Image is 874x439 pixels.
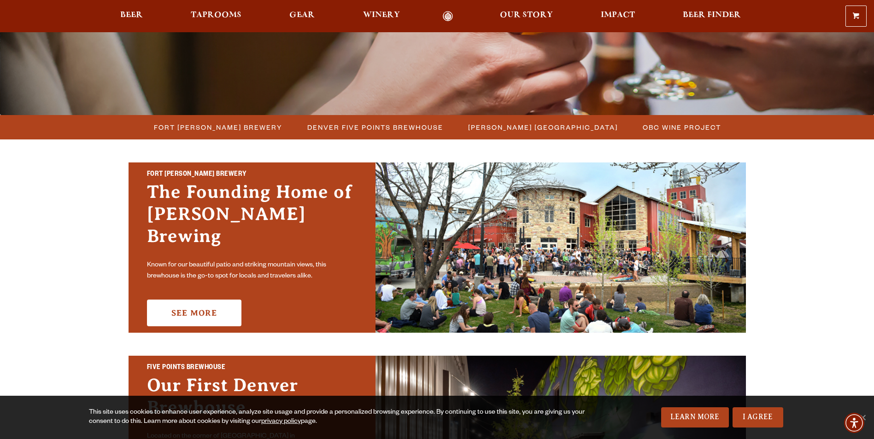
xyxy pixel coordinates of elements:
span: Beer Finder [683,12,741,19]
a: Denver Five Points Brewhouse [302,121,448,134]
a: Odell Home [431,11,465,22]
span: OBC Wine Project [643,121,721,134]
a: Taprooms [185,11,247,22]
span: Denver Five Points Brewhouse [307,121,443,134]
div: This site uses cookies to enhance user experience, analyze site usage and provide a personalized ... [89,408,586,427]
span: [PERSON_NAME] [GEOGRAPHIC_DATA] [468,121,618,134]
span: Impact [601,12,635,19]
span: Fort [PERSON_NAME] Brewery [154,121,282,134]
a: Beer Finder [677,11,747,22]
h2: Five Points Brewhouse [147,362,357,374]
span: Taprooms [191,12,241,19]
a: Fort [PERSON_NAME] Brewery [148,121,287,134]
h3: The Founding Home of [PERSON_NAME] Brewing [147,181,357,256]
span: Our Story [500,12,553,19]
span: Gear [289,12,315,19]
a: I Agree [733,407,783,427]
span: Winery [363,12,400,19]
h2: Fort [PERSON_NAME] Brewery [147,169,357,181]
a: Beer [114,11,149,22]
a: Gear [283,11,321,22]
a: Our Story [494,11,559,22]
a: See More [147,300,241,326]
a: Learn More [661,407,729,427]
a: OBC Wine Project [637,121,726,134]
span: Beer [120,12,143,19]
p: Known for our beautiful patio and striking mountain views, this brewhouse is the go-to spot for l... [147,260,357,282]
h3: Our First Denver Brewhouse [147,374,357,427]
a: privacy policy [261,418,301,426]
img: Fort Collins Brewery & Taproom' [375,162,746,333]
a: [PERSON_NAME] [GEOGRAPHIC_DATA] [463,121,622,134]
a: Winery [357,11,406,22]
div: Accessibility Menu [844,413,864,433]
a: Impact [595,11,641,22]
